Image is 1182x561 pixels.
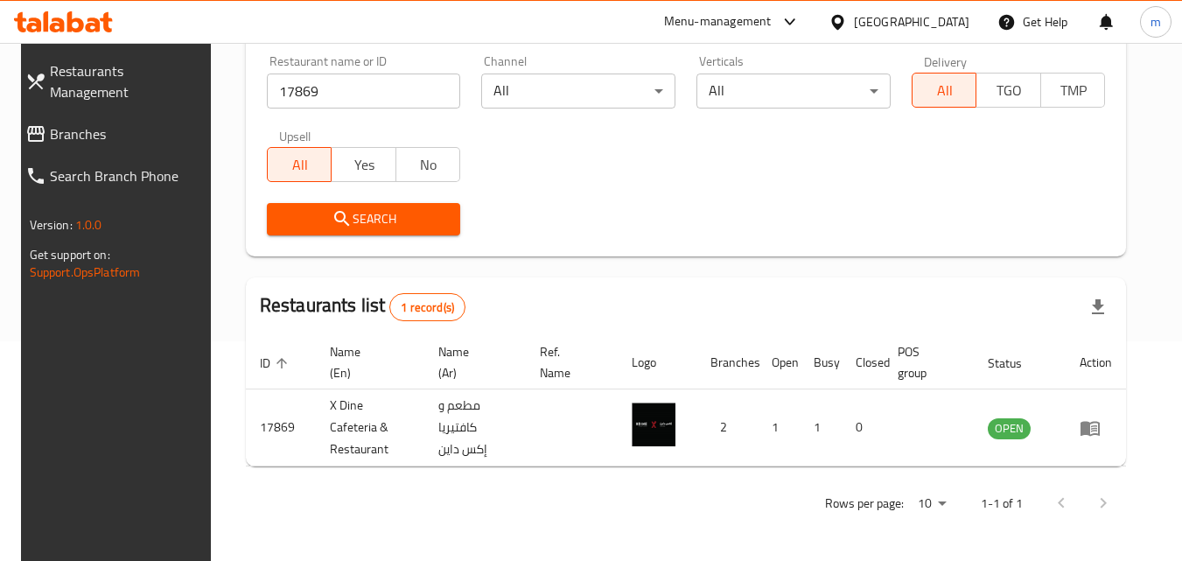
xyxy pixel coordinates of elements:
label: Upsell [279,130,311,142]
span: OPEN [988,418,1031,438]
span: Search [281,208,447,230]
span: No [403,152,454,178]
div: Total records count [389,293,465,321]
td: 0 [842,389,884,466]
th: Closed [842,336,884,389]
p: 1-1 of 1 [981,493,1023,515]
span: Status [988,353,1045,374]
a: Branches [11,113,219,155]
th: Branches [696,336,758,389]
div: Menu-management [664,11,772,32]
span: All [920,78,970,103]
div: Export file [1077,286,1119,328]
td: 1 [758,389,800,466]
span: m [1151,12,1161,32]
table: enhanced table [246,336,1127,466]
label: Delivery [924,55,968,67]
h2: Restaurants list [260,292,465,321]
th: Open [758,336,800,389]
span: TGO [983,78,1034,103]
a: Support.OpsPlatform [30,261,141,284]
input: Search for restaurant name or ID.. [267,74,461,109]
span: Search Branch Phone [50,165,205,186]
span: Restaurants Management [50,60,205,102]
td: مطعم و كافتيريا إكس داين [424,389,526,466]
button: All [267,147,332,182]
button: TMP [1040,73,1106,108]
button: Yes [331,147,396,182]
span: 1 record(s) [390,299,465,316]
span: 1.0.0 [75,214,102,236]
td: 1 [800,389,842,466]
a: Search Branch Phone [11,155,219,197]
span: Get support on: [30,243,110,266]
span: Yes [339,152,389,178]
div: Menu [1080,417,1112,438]
div: [GEOGRAPHIC_DATA] [854,12,969,32]
span: Version: [30,214,73,236]
span: Ref. Name [540,341,597,383]
button: No [395,147,461,182]
div: All [481,74,675,109]
span: Name (Ar) [438,341,505,383]
button: All [912,73,977,108]
button: Search [267,203,461,235]
td: 17869 [246,389,316,466]
th: Action [1066,336,1126,389]
div: Rows per page: [911,491,953,517]
span: Name (En) [330,341,403,383]
th: Logo [618,336,696,389]
button: TGO [976,73,1041,108]
div: OPEN [988,418,1031,439]
span: All [275,152,325,178]
th: Busy [800,336,842,389]
span: Branches [50,123,205,144]
td: 2 [696,389,758,466]
p: Rows per page: [825,493,904,515]
img: X Dine Cafeteria & Restaurant [632,403,675,446]
span: POS group [898,341,953,383]
a: Restaurants Management [11,50,219,113]
span: ID [260,353,293,374]
td: X Dine Cafeteria & Restaurant [316,389,424,466]
div: All [696,74,891,109]
span: TMP [1048,78,1099,103]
